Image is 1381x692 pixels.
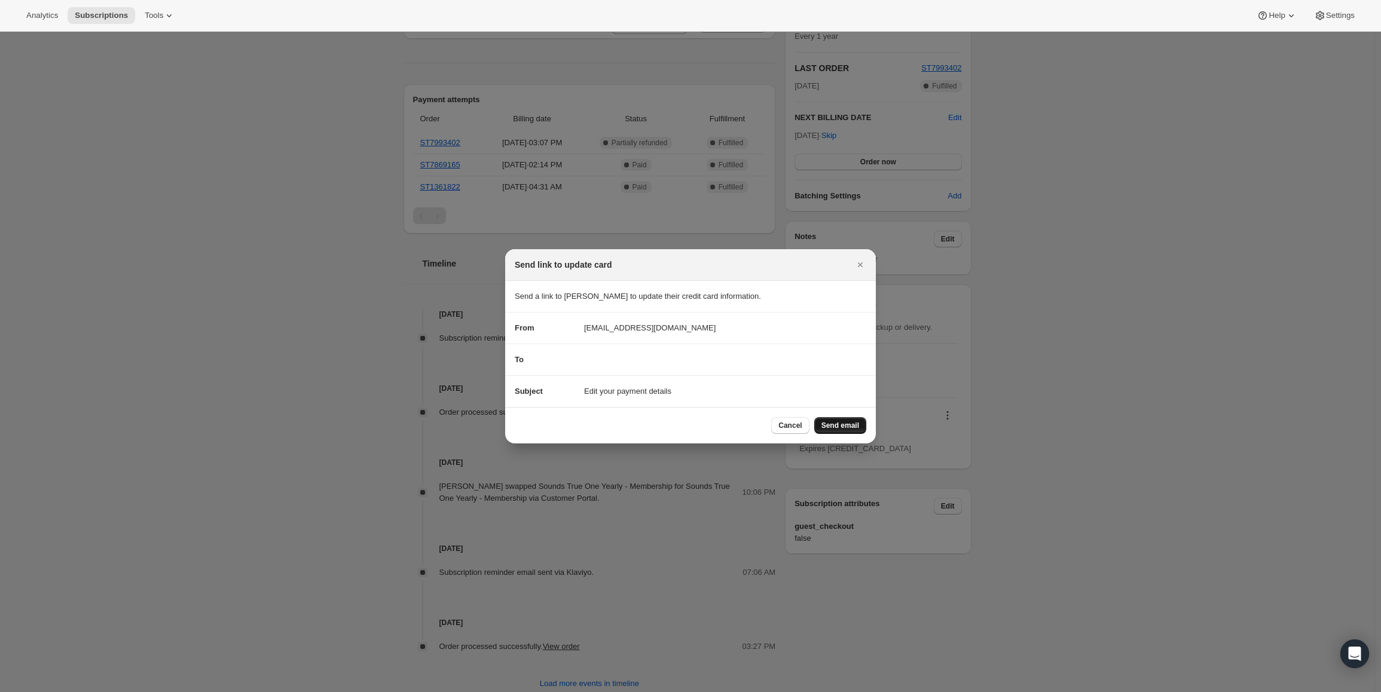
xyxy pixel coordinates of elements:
[1307,7,1362,24] button: Settings
[584,385,671,397] span: Edit your payment details
[1326,11,1355,20] span: Settings
[26,11,58,20] span: Analytics
[75,11,128,20] span: Subscriptions
[145,11,163,20] span: Tools
[1340,639,1369,668] div: Open Intercom Messenger
[515,323,534,332] span: From
[1249,7,1304,24] button: Help
[814,417,866,434] button: Send email
[1269,11,1285,20] span: Help
[584,322,716,334] span: [EMAIL_ADDRESS][DOMAIN_NAME]
[515,355,524,364] span: To
[852,256,869,273] button: Close
[515,290,866,302] p: Send a link to [PERSON_NAME] to update their credit card information.
[19,7,65,24] button: Analytics
[771,417,809,434] button: Cancel
[515,259,612,271] h2: Send link to update card
[68,7,135,24] button: Subscriptions
[821,421,859,430] span: Send email
[515,387,543,396] span: Subject
[138,7,182,24] button: Tools
[778,421,802,430] span: Cancel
